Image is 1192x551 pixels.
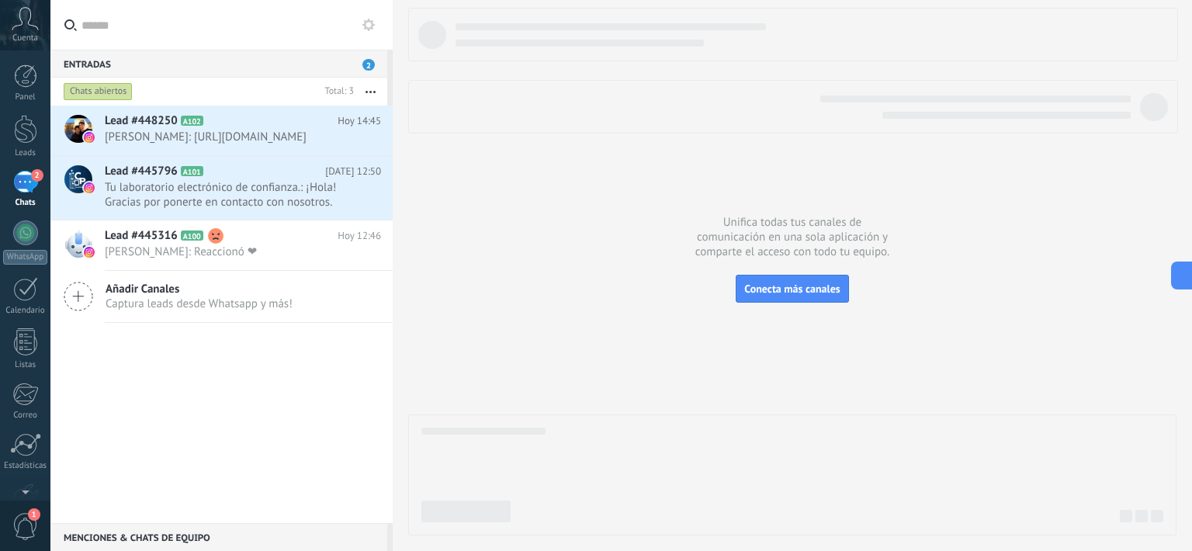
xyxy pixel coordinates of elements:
span: Lead #445796 [105,164,178,179]
span: [PERSON_NAME]: Reaccionó ❤ [105,244,352,259]
button: Más [354,78,387,106]
div: Calendario [3,306,48,316]
img: instagram.svg [84,132,95,143]
img: instagram.svg [84,182,95,193]
span: [PERSON_NAME]: [URL][DOMAIN_NAME] [105,130,352,144]
div: Chats abiertos [64,82,133,101]
div: Correo [3,411,48,421]
div: Listas [3,360,48,370]
span: [DATE] 12:50 [325,164,381,179]
span: 1 [28,508,40,521]
div: Total: 3 [319,84,354,99]
a: Lead #445316 A100 Hoy 12:46 [PERSON_NAME]: Reaccionó ❤ [50,220,393,270]
span: 2 [362,59,375,71]
span: Añadir Canales [106,282,293,296]
button: Conecta más canales [736,275,848,303]
div: Entradas [50,50,387,78]
span: Tu laboratorio electrónico de confianza.: ¡Hola! Gracias por ponerte en contacto con nosotros. Re... [105,180,352,210]
a: Lead #448250 A102 Hoy 14:45 [PERSON_NAME]: [URL][DOMAIN_NAME] [50,106,393,155]
span: A100 [181,230,203,241]
div: WhatsApp [3,250,47,265]
div: Panel [3,92,48,102]
span: Lead #445316 [105,228,178,244]
div: Leads [3,148,48,158]
span: A102 [181,116,203,126]
img: instagram.svg [84,247,95,258]
span: Captura leads desde Whatsapp y más! [106,296,293,311]
div: Menciones & Chats de equipo [50,523,387,551]
span: Hoy 14:45 [338,113,381,129]
a: Lead #445796 A101 [DATE] 12:50 Tu laboratorio electrónico de confianza.: ¡Hola! Gracias por poner... [50,156,393,220]
span: A101 [181,166,203,176]
span: 2 [31,169,43,182]
span: Lead #448250 [105,113,178,129]
span: Cuenta [12,33,38,43]
span: Conecta más canales [744,282,840,296]
div: Estadísticas [3,461,48,471]
div: Chats [3,198,48,208]
span: Hoy 12:46 [338,228,381,244]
